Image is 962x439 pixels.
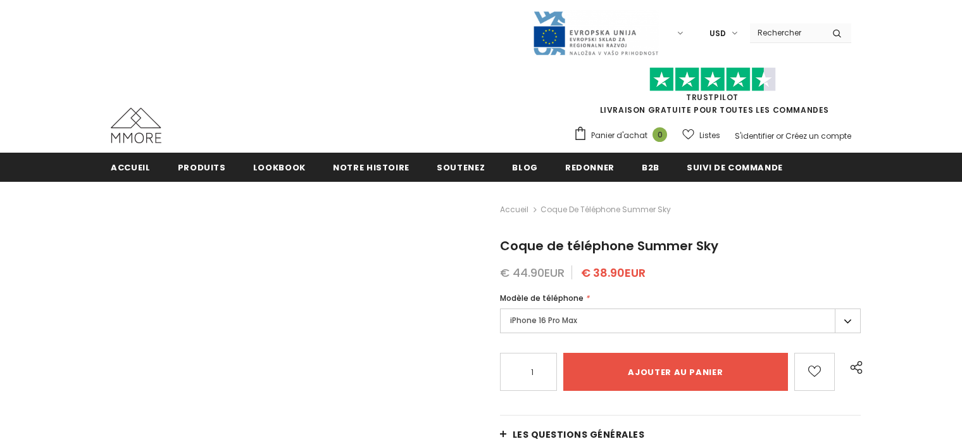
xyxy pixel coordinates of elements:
a: Javni Razpis [532,27,659,38]
span: Redonner [565,162,615,174]
span: 0 [653,127,667,142]
span: Coque de téléphone Summer Sky [500,237,718,255]
img: Faites confiance aux étoiles pilotes [649,67,776,92]
span: Notre histoire [333,162,409,174]
span: B2B [642,162,659,174]
span: or [776,130,784,141]
a: Listes [682,124,720,146]
span: USD [709,27,726,40]
a: Accueil [500,202,528,217]
img: Javni Razpis [532,10,659,56]
a: S'identifier [735,130,774,141]
img: Cas MMORE [111,108,161,143]
span: Lookbook [253,162,306,174]
a: Produits [178,153,226,181]
a: Accueil [111,153,151,181]
a: Créez un compte [785,130,851,141]
span: Suivi de commande [687,162,783,174]
label: iPhone 16 Pro Max [500,309,861,333]
span: € 38.90EUR [581,265,646,281]
span: Panier d'achat [591,129,647,142]
span: € 44.90EUR [500,265,565,281]
span: soutenez [437,162,485,174]
a: Blog [512,153,538,181]
a: Suivi de commande [687,153,783,181]
span: LIVRAISON GRATUITE POUR TOUTES LES COMMANDES [573,73,851,115]
a: Lookbook [253,153,306,181]
a: soutenez [437,153,485,181]
a: Panier d'achat 0 [573,126,673,145]
input: Search Site [750,23,823,42]
a: Notre histoire [333,153,409,181]
input: Ajouter au panier [563,353,789,391]
span: Coque de téléphone Summer Sky [540,202,671,217]
span: Produits [178,162,226,174]
a: B2B [642,153,659,181]
a: TrustPilot [686,92,739,103]
span: Accueil [111,162,151,174]
span: Listes [699,129,720,142]
span: Blog [512,162,538,174]
a: Redonner [565,153,615,181]
span: Modèle de téléphone [500,293,584,303]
